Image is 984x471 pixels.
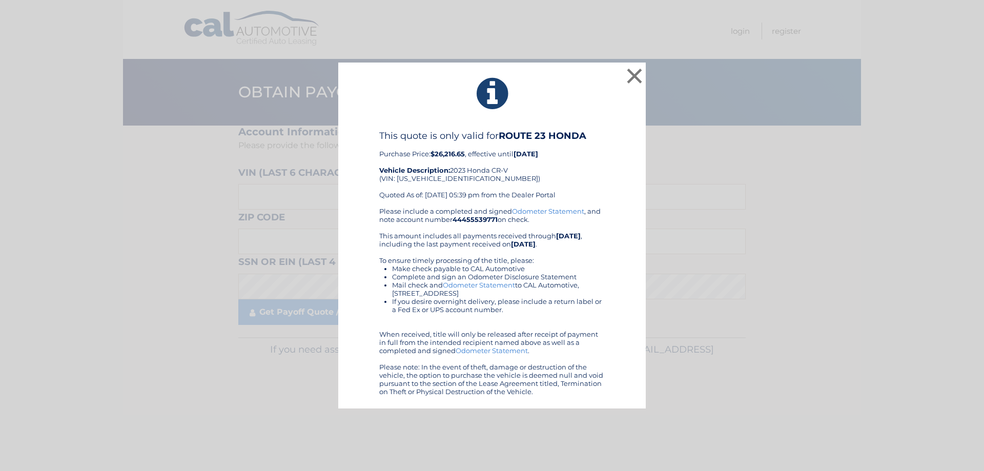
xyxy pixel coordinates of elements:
b: [DATE] [511,240,536,248]
a: Odometer Statement [443,281,515,289]
b: [DATE] [514,150,538,158]
li: If you desire overnight delivery, please include a return label or a Fed Ex or UPS account number. [392,297,605,314]
h4: This quote is only valid for [379,130,605,141]
li: Mail check and to CAL Automotive, [STREET_ADDRESS] [392,281,605,297]
a: Odometer Statement [512,207,584,215]
b: [DATE] [556,232,581,240]
b: ROUTE 23 HONDA [499,130,586,141]
button: × [624,66,645,86]
b: 44455539771 [453,215,498,223]
li: Complete and sign an Odometer Disclosure Statement [392,273,605,281]
div: Please include a completed and signed , and note account number on check. This amount includes al... [379,207,605,396]
strong: Vehicle Description: [379,166,450,174]
div: Purchase Price: , effective until 2023 Honda CR-V (VIN: [US_VEHICLE_IDENTIFICATION_NUMBER]) Quote... [379,130,605,207]
a: Odometer Statement [456,346,528,355]
b: $26,216.65 [430,150,465,158]
li: Make check payable to CAL Automotive [392,264,605,273]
